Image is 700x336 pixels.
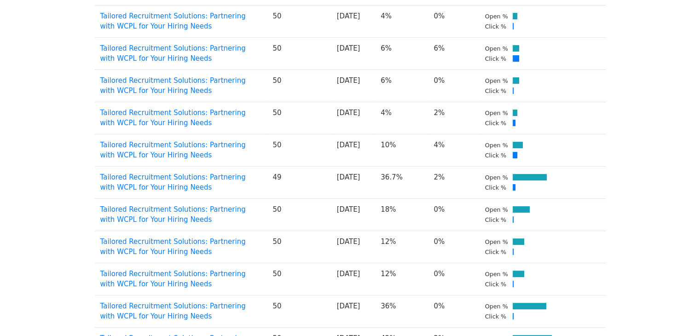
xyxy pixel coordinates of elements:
[428,263,479,295] td: 0%
[375,198,428,231] td: 18%
[267,263,331,295] td: 50
[485,55,507,62] small: Click %
[485,271,508,278] small: Open %
[428,134,479,166] td: 4%
[100,270,246,289] a: Tailored Recruitment Solutions: Partnering with WCPL for Your Hiring Needs
[100,12,246,31] a: Tailored Recruitment Solutions: Partnering with WCPL for Your Hiring Needs
[428,5,479,37] td: 0%
[485,77,508,84] small: Open %
[654,292,700,336] iframe: Chat Widget
[485,184,507,191] small: Click %
[485,238,508,245] small: Open %
[375,295,428,327] td: 36%
[428,70,479,102] td: 0%
[375,37,428,70] td: 6%
[485,313,507,320] small: Click %
[331,5,376,37] td: [DATE]
[428,231,479,263] td: 0%
[428,102,479,134] td: 2%
[485,281,507,288] small: Click %
[375,5,428,37] td: 4%
[331,70,376,102] td: [DATE]
[485,152,507,159] small: Click %
[331,198,376,231] td: [DATE]
[100,109,246,127] a: Tailored Recruitment Solutions: Partnering with WCPL for Your Hiring Needs
[100,238,246,256] a: Tailored Recruitment Solutions: Partnering with WCPL for Your Hiring Needs
[100,141,246,160] a: Tailored Recruitment Solutions: Partnering with WCPL for Your Hiring Needs
[428,295,479,327] td: 0%
[428,166,479,198] td: 2%
[267,198,331,231] td: 50
[267,231,331,263] td: 50
[331,166,376,198] td: [DATE]
[485,23,507,30] small: Click %
[428,198,479,231] td: 0%
[485,216,507,223] small: Click %
[331,263,376,295] td: [DATE]
[100,173,246,192] a: Tailored Recruitment Solutions: Partnering with WCPL for Your Hiring Needs
[267,5,331,37] td: 50
[485,45,508,52] small: Open %
[375,102,428,134] td: 4%
[485,87,507,94] small: Click %
[100,44,246,63] a: Tailored Recruitment Solutions: Partnering with WCPL for Your Hiring Needs
[485,13,508,20] small: Open %
[375,263,428,295] td: 12%
[267,295,331,327] td: 50
[485,110,508,116] small: Open %
[331,134,376,166] td: [DATE]
[100,302,246,321] a: Tailored Recruitment Solutions: Partnering with WCPL for Your Hiring Needs
[100,205,246,224] a: Tailored Recruitment Solutions: Partnering with WCPL for Your Hiring Needs
[485,120,507,127] small: Click %
[267,37,331,70] td: 50
[428,37,479,70] td: 6%
[331,102,376,134] td: [DATE]
[485,206,508,213] small: Open %
[375,70,428,102] td: 6%
[375,134,428,166] td: 10%
[375,231,428,263] td: 12%
[485,249,507,255] small: Click %
[100,76,246,95] a: Tailored Recruitment Solutions: Partnering with WCPL for Your Hiring Needs
[485,174,508,181] small: Open %
[375,166,428,198] td: 36.7%
[267,102,331,134] td: 50
[267,134,331,166] td: 50
[485,142,508,149] small: Open %
[267,166,331,198] td: 49
[331,295,376,327] td: [DATE]
[485,303,508,310] small: Open %
[331,37,376,70] td: [DATE]
[331,231,376,263] td: [DATE]
[267,70,331,102] td: 50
